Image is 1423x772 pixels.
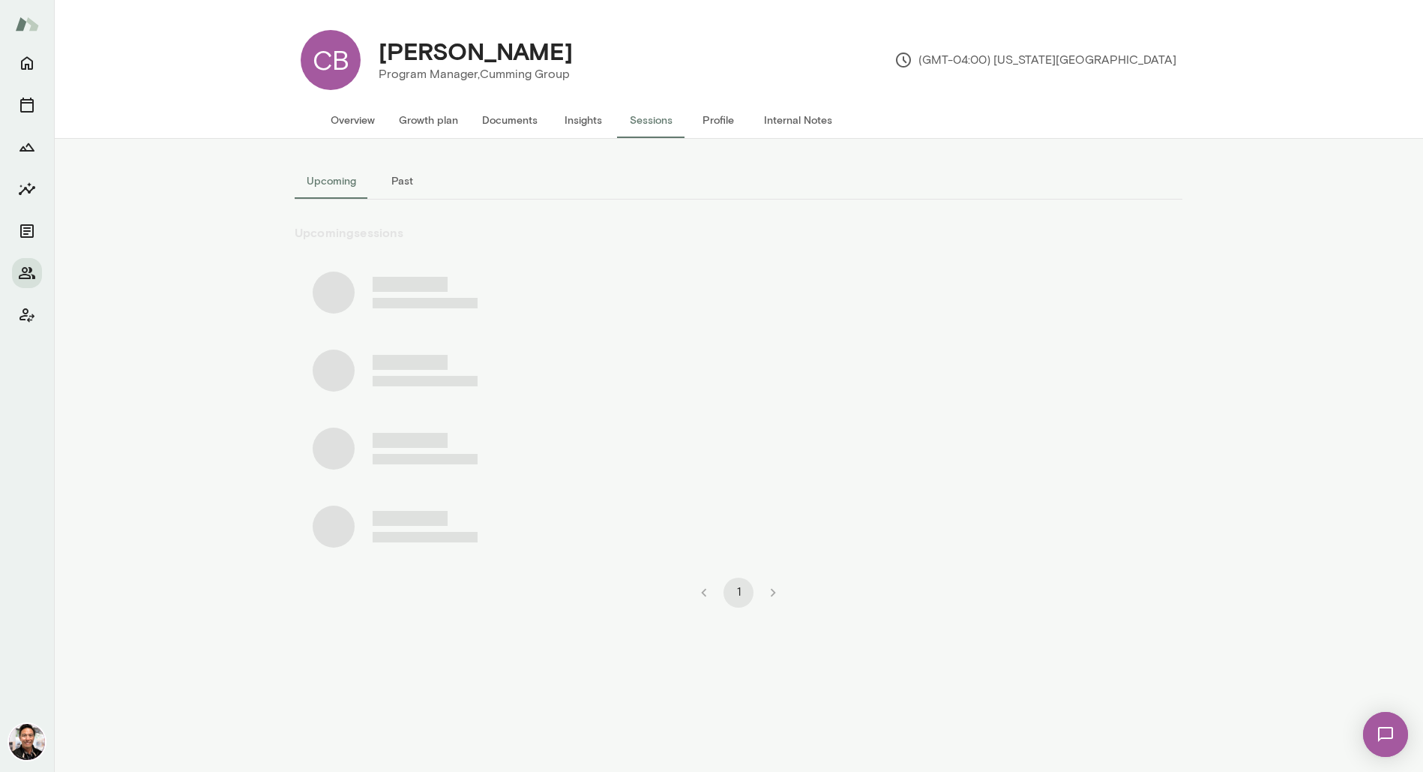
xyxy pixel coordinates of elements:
[12,48,42,78] button: Home
[9,724,45,760] img: Albert Villarde
[723,578,753,608] button: page 1
[295,224,1182,242] h6: Upcoming sessions
[894,51,1176,69] p: (GMT-04:00) [US_STATE][GEOGRAPHIC_DATA]
[379,65,573,83] p: Program Manager, Cumming Group
[15,10,39,38] img: Mento
[387,102,470,138] button: Growth plan
[550,102,617,138] button: Insights
[295,566,1182,608] div: pagination
[295,163,1182,199] div: basic tabs example
[12,132,42,162] button: Growth Plan
[12,90,42,120] button: Sessions
[12,258,42,288] button: Members
[470,102,550,138] button: Documents
[12,300,42,330] button: Client app
[617,102,685,138] button: Sessions
[752,102,844,138] button: Internal Notes
[295,163,368,199] button: Upcoming
[368,163,436,199] button: Past
[319,102,387,138] button: Overview
[685,102,752,138] button: Profile
[12,174,42,204] button: Insights
[379,37,573,65] h4: [PERSON_NAME]
[687,578,790,608] nav: pagination navigation
[12,216,42,246] button: Documents
[301,30,361,90] div: CB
